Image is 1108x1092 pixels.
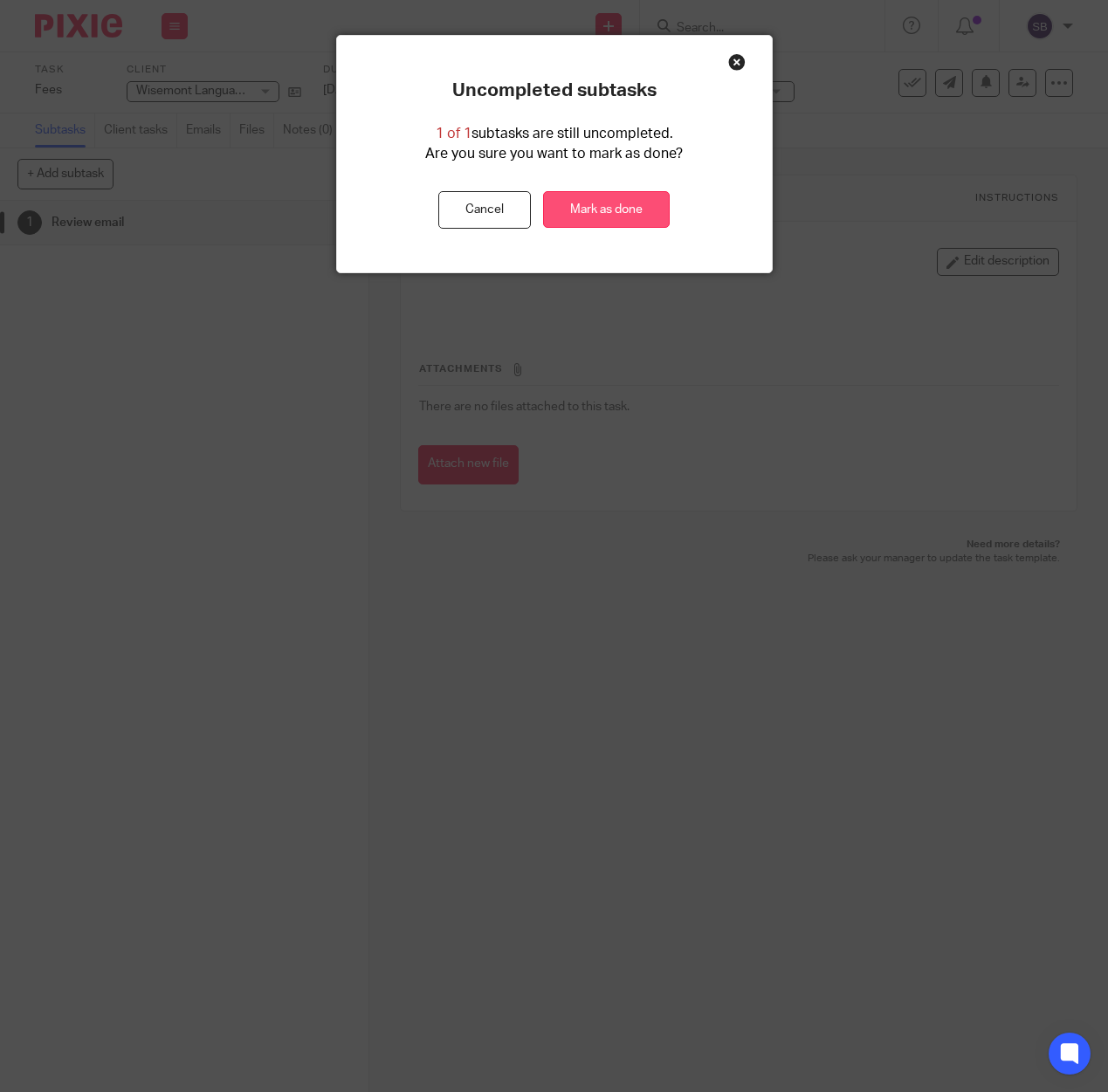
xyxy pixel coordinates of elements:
a: Mark as done [543,191,670,229]
p: Are you sure you want to mark as done? [425,144,683,164]
p: subtasks are still uncompleted. [436,124,673,144]
span: 1 of 1 [436,127,471,141]
div: Close this dialog window [728,53,746,71]
button: Cancel [438,191,531,229]
p: Uncompleted subtasks [452,79,657,102]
